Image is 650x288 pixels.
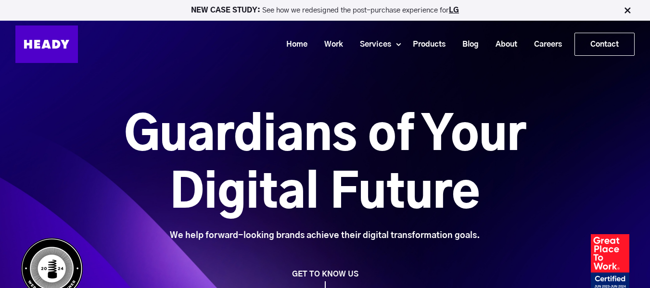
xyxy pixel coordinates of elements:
[348,36,396,53] a: Services
[15,25,78,63] img: Heady_Logo_Web-01 (1)
[449,7,459,14] a: LG
[88,33,635,56] div: Navigation Menu
[312,36,348,53] a: Work
[70,107,580,223] h1: Guardians of Your Digital Future
[623,6,632,15] img: Close Bar
[4,7,646,14] p: See how we redesigned the post-purchase experience for
[484,36,522,53] a: About
[575,33,634,55] a: Contact
[274,36,312,53] a: Home
[450,36,484,53] a: Blog
[191,7,262,14] strong: NEW CASE STUDY:
[522,36,567,53] a: Careers
[70,230,580,241] div: We help forward-looking brands achieve their digital transformation goals.
[401,36,450,53] a: Products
